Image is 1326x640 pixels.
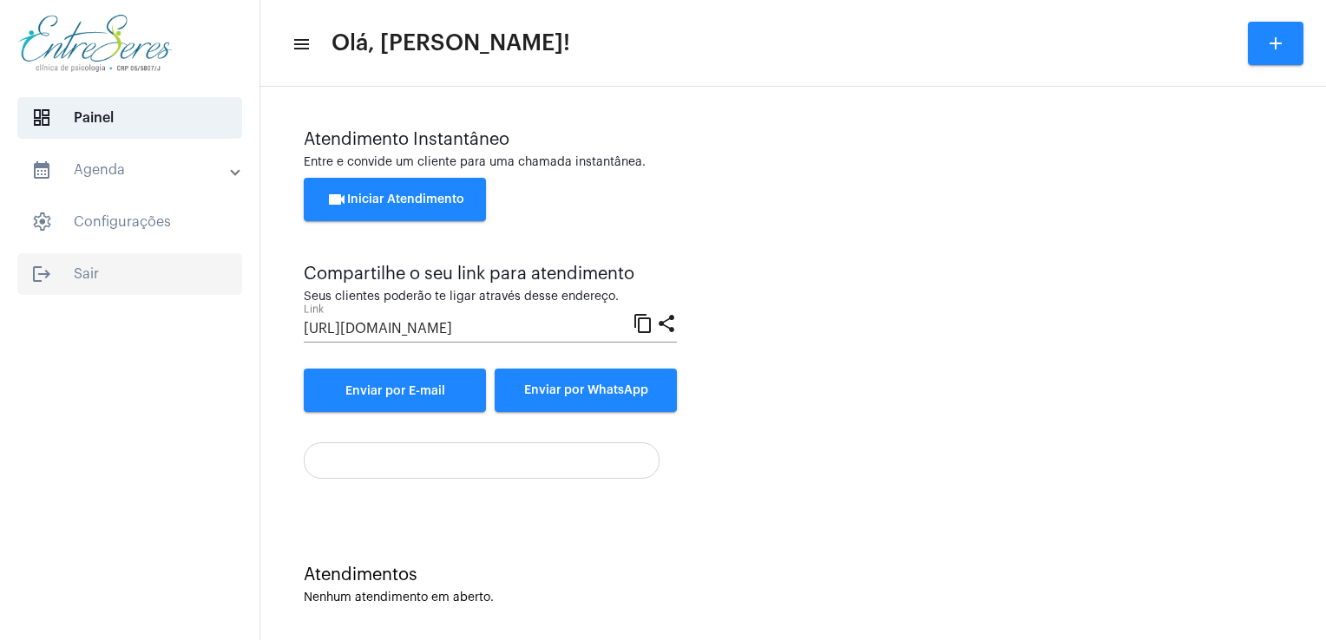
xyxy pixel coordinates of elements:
span: sidenav icon [31,108,52,128]
mat-icon: sidenav icon [292,34,309,55]
a: Enviar por E-mail [304,369,486,412]
mat-panel-title: Agenda [31,160,232,180]
div: Compartilhe o seu link para atendimento [304,264,677,284]
mat-icon: sidenav icon [31,264,52,284]
img: aa27006a-a7e4-c883-abf8-315c10fe6841.png [14,9,176,78]
div: Entre e convide um cliente para uma chamada instantânea. [304,156,1283,169]
span: Configurações [17,201,242,243]
mat-icon: content_copy [633,312,653,333]
span: Painel [17,97,242,139]
mat-icon: add [1265,33,1286,54]
span: Olá, [PERSON_NAME]! [331,29,570,57]
span: Enviar por WhatsApp [524,384,648,396]
span: sidenav icon [31,212,52,232]
div: Seus clientes poderão te ligar através desse endereço. [304,291,677,304]
div: Atendimentos [304,565,1283,584]
mat-expansion-panel-header: sidenav iconAgenda [10,149,259,191]
div: Nenhum atendimento em aberto. [304,591,1283,604]
button: Iniciar Atendimento [304,178,486,221]
div: Atendimento Instantâneo [304,130,1283,149]
span: Sair [17,253,242,295]
span: Enviar por E-mail [345,385,445,397]
mat-icon: videocam [326,189,347,210]
button: Enviar por WhatsApp [495,369,677,412]
mat-icon: sidenav icon [31,160,52,180]
mat-icon: share [656,312,677,333]
span: Iniciar Atendimento [326,193,464,206]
